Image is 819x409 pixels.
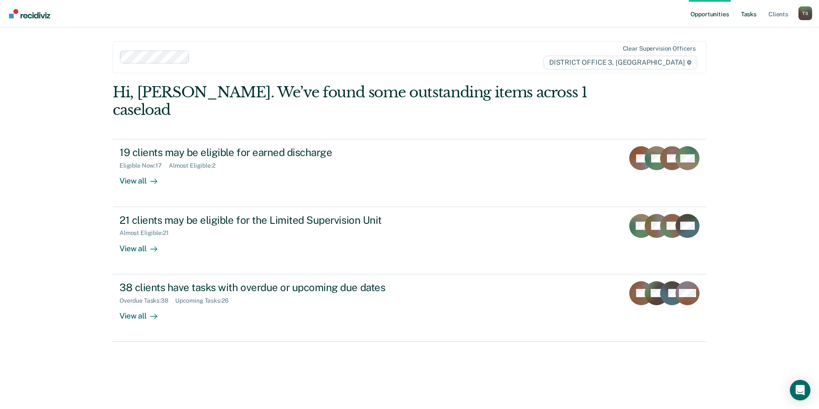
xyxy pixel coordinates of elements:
[120,169,167,186] div: View all
[120,162,169,169] div: Eligible Now : 17
[798,6,812,20] div: T S
[120,146,420,159] div: 19 clients may be eligible for earned discharge
[113,139,706,207] a: 19 clients may be eligible for earned dischargeEligible Now:17Almost Eligible:2View all
[113,84,588,119] div: Hi, [PERSON_NAME]. We’ve found some outstanding items across 1 caseload
[113,207,706,274] a: 21 clients may be eligible for the Limited Supervision UnitAlmost Eligible:21View all
[169,162,222,169] div: Almost Eligible : 2
[120,237,167,253] div: View all
[544,56,697,69] span: DISTRICT OFFICE 3, [GEOGRAPHIC_DATA]
[120,304,167,321] div: View all
[120,297,175,304] div: Overdue Tasks : 38
[175,297,236,304] div: Upcoming Tasks : 26
[798,6,812,20] button: Profile dropdown button
[120,281,420,294] div: 38 clients have tasks with overdue or upcoming due dates
[623,45,696,52] div: Clear supervision officers
[790,380,810,400] div: Open Intercom Messenger
[120,229,176,237] div: Almost Eligible : 21
[9,9,50,18] img: Recidiviz
[113,274,706,342] a: 38 clients have tasks with overdue or upcoming due datesOverdue Tasks:38Upcoming Tasks:26View all
[120,214,420,226] div: 21 clients may be eligible for the Limited Supervision Unit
